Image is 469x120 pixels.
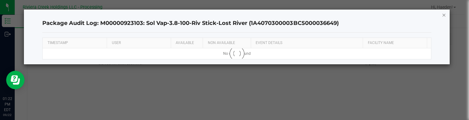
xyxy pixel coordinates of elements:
th: Facility Name [363,38,427,48]
th: AVAILABLE [171,38,203,48]
th: TIMESTAMP [43,38,107,48]
th: EVENT DETAILS [251,38,363,48]
h4: Package Audit Log: M00000923103: Sol Vap-3.8-100-Riv Stick-Lost River (1A4070300003BC5000036649) [42,19,431,27]
th: USER [107,38,171,48]
th: NON AVAILABLE [203,38,251,48]
iframe: Resource center [6,71,25,89]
